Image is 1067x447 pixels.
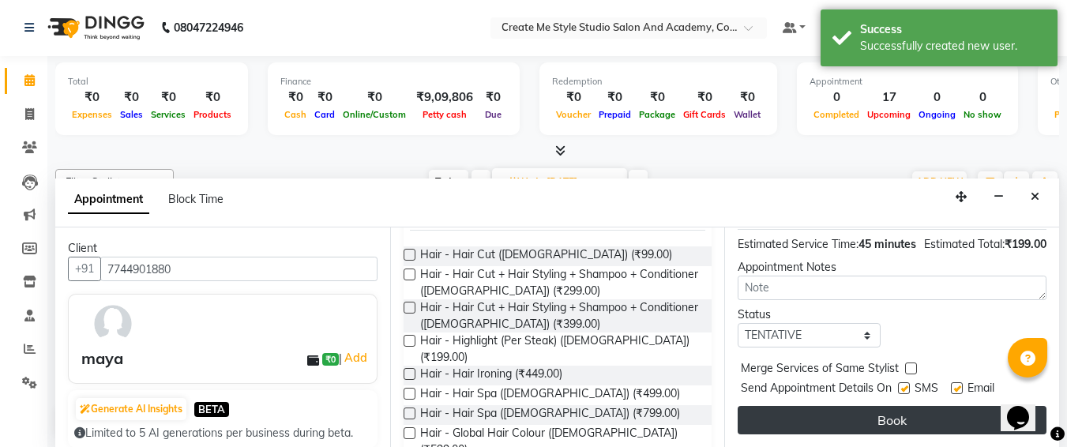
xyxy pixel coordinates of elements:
[339,348,370,367] span: |
[74,425,371,441] div: Limited to 5 AI generations per business during beta.
[912,171,967,193] button: ADD NEW
[738,306,880,323] div: Status
[68,240,378,257] div: Client
[915,109,960,120] span: Ongoing
[419,109,471,120] span: Petty cash
[730,88,765,107] div: ₹0
[280,109,310,120] span: Cash
[147,109,190,120] span: Services
[479,88,507,107] div: ₹0
[810,88,863,107] div: 0
[863,88,915,107] div: 17
[116,88,147,107] div: ₹0
[741,380,892,400] span: Send Appointment Details On
[860,21,1046,38] div: Success
[860,38,1046,54] div: Successfully created new user.
[915,88,960,107] div: 0
[68,257,101,281] button: +91
[552,88,595,107] div: ₹0
[66,175,121,188] span: Filter Stylist
[1005,237,1046,251] span: ₹199.00
[738,406,1046,434] button: Book
[635,109,679,120] span: Package
[81,347,123,370] div: maya
[116,109,147,120] span: Sales
[1024,185,1046,209] button: Close
[40,6,148,50] img: logo
[339,88,410,107] div: ₹0
[194,402,229,417] span: BETA
[810,109,863,120] span: Completed
[420,366,562,385] span: Hair - Hair Ironing (₹449.00)
[915,380,938,400] span: SMS
[420,299,700,332] span: Hair - Hair Cut + Hair Styling + Shampoo + Conditioner ([DEMOGRAPHIC_DATA]) (₹399.00)
[420,385,680,405] span: Hair - Hair Spa ([DEMOGRAPHIC_DATA]) (₹499.00)
[68,109,116,120] span: Expenses
[542,171,621,194] input: 2025-10-08
[924,237,1005,251] span: Estimated Total:
[429,170,468,194] span: Today
[1001,384,1051,431] iframe: chat widget
[738,259,1046,276] div: Appointment Notes
[863,109,915,120] span: Upcoming
[679,88,730,107] div: ₹0
[595,109,635,120] span: Prepaid
[322,353,339,366] span: ₹0
[68,186,149,214] span: Appointment
[68,88,116,107] div: ₹0
[168,192,224,206] span: Block Time
[190,109,235,120] span: Products
[76,398,186,420] button: Generate AI Insights
[505,176,542,188] span: Wed
[858,237,916,251] span: 45 minutes
[174,6,243,50] b: 08047224946
[552,109,595,120] span: Voucher
[280,75,507,88] div: Finance
[741,360,899,380] span: Merge Services of Same Stylist
[410,88,479,107] div: ₹9,09,806
[595,88,635,107] div: ₹0
[967,380,994,400] span: Email
[738,237,858,251] span: Estimated Service Time:
[420,246,672,266] span: Hair - Hair Cut ([DEMOGRAPHIC_DATA]) (₹99.00)
[635,88,679,107] div: ₹0
[280,88,310,107] div: ₹0
[420,405,680,425] span: Hair - Hair Spa ([DEMOGRAPHIC_DATA]) (₹799.00)
[100,257,378,281] input: Search by Name/Mobile/Email/Code
[310,109,339,120] span: Card
[420,332,700,366] span: Hair - Highlight (Per Steak) ([DEMOGRAPHIC_DATA]) (₹199.00)
[679,109,730,120] span: Gift Cards
[481,109,505,120] span: Due
[190,88,235,107] div: ₹0
[810,75,1005,88] div: Appointment
[960,88,1005,107] div: 0
[68,75,235,88] div: Total
[552,75,765,88] div: Redemption
[960,109,1005,120] span: No show
[916,176,963,188] span: ADD NEW
[342,348,370,367] a: Add
[339,109,410,120] span: Online/Custom
[420,266,700,299] span: Hair - Hair Cut + Hair Styling + Shampoo + Conditioner ([DEMOGRAPHIC_DATA]) (₹299.00)
[147,88,190,107] div: ₹0
[310,88,339,107] div: ₹0
[90,301,136,347] img: avatar
[730,109,765,120] span: Wallet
